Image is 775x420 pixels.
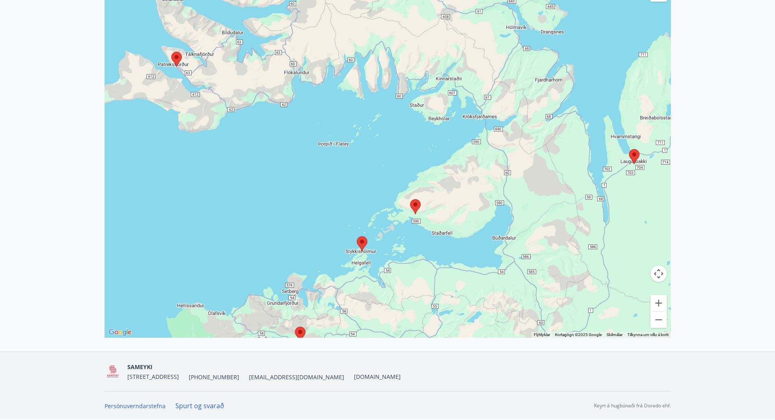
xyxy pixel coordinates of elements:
[175,401,224,410] a: Spurt og svarað
[354,373,401,380] a: [DOMAIN_NAME]
[594,402,671,409] p: Keyrt á hugbúnaði frá Dorado ehf.
[651,295,667,311] button: Stækka
[107,327,133,338] a: Opna þetta svæði í Google-kortum (opnar nýjan glugga)
[555,332,602,337] span: Kortagögn ©2025 Google
[627,332,668,337] a: Tilkynna um villu á korti
[127,373,179,380] span: [STREET_ADDRESS]
[107,327,133,338] img: Google
[651,312,667,328] button: Minnka
[651,266,667,282] button: Myndavélarstýringar korts
[105,402,166,410] a: Persónuverndarstefna
[105,363,121,380] img: 5QO2FORUuMeaEQbdwbcTl28EtwdGrpJ2a0ZOehIg.png
[534,332,550,338] button: Flýtilyklar
[249,373,344,381] span: [EMAIL_ADDRESS][DOMAIN_NAME]
[127,363,153,371] span: SAMEYKI
[189,373,239,381] span: [PHONE_NUMBER]
[607,332,622,337] a: Skilmálar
